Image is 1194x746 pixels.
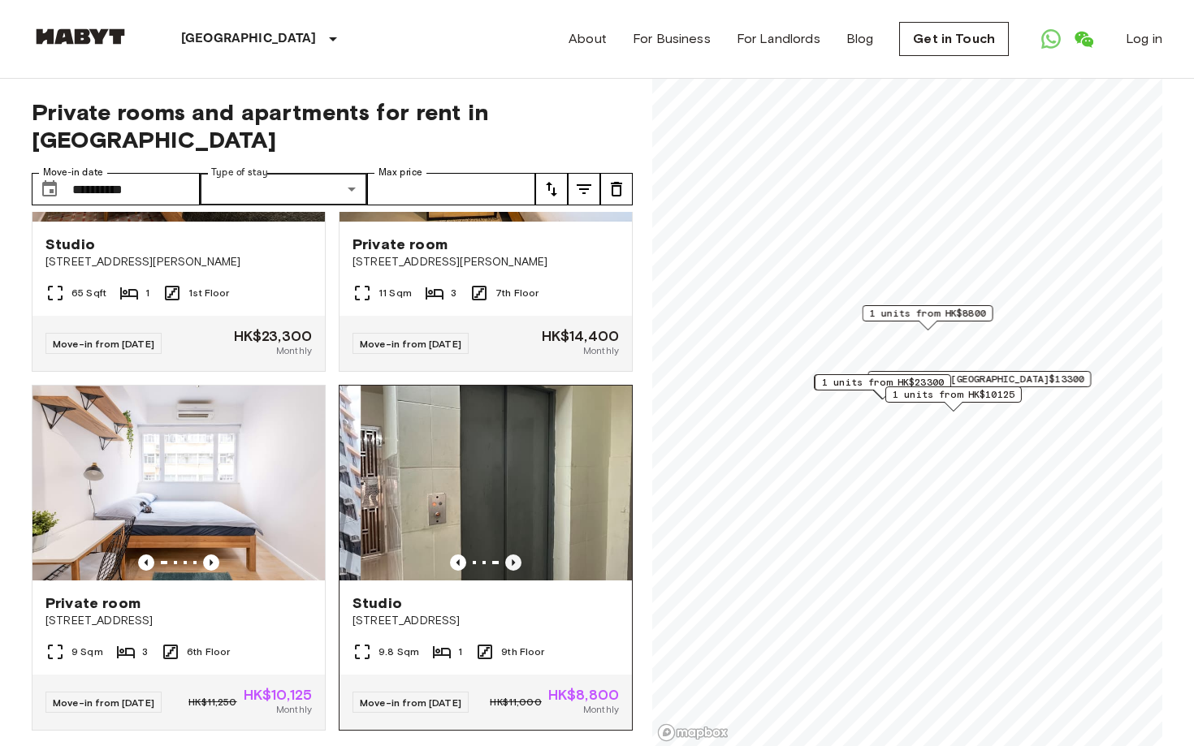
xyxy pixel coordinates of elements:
[353,593,402,613] span: Studio
[490,695,541,709] span: HK$11,000
[899,22,1009,56] a: Get in Touch
[360,696,461,709] span: Move-in from [DATE]
[53,338,154,350] span: Move-in from [DATE]
[569,29,607,49] a: About
[583,343,619,358] span: Monthly
[211,166,268,179] label: Type of stay
[276,702,312,717] span: Monthly
[814,374,950,399] div: Map marker
[361,386,653,580] img: Marketing picture of unit HK-01-067-057-01
[32,385,326,731] a: Marketing picture of unit HK-01-012-001-03Previous imagePrevious imagePrivate room[STREET_ADDRESS...
[138,554,154,571] button: Previous image
[822,375,944,390] span: 1 units from HK$23300
[451,286,456,300] span: 3
[1035,23,1067,55] a: Open WhatsApp
[450,554,466,571] button: Previous image
[875,372,1084,386] span: 2 units from [GEOGRAPHIC_DATA]$13300
[885,386,1022,412] div: Map marker
[360,338,461,350] span: Move-in from [DATE]
[181,29,317,49] p: [GEOGRAPHIC_DATA]
[1067,23,1100,55] a: Open WeChat
[379,645,419,659] span: 9.8 Sqm
[45,593,141,613] span: Private room
[535,173,568,205] button: tune
[353,235,448,254] span: Private room
[893,387,1014,402] span: 1 units from HK$10125
[633,29,711,49] a: For Business
[188,695,236,709] span: HK$11,250
[1126,29,1162,49] a: Log in
[867,371,1091,396] div: Map marker
[458,645,462,659] span: 1
[862,305,993,330] div: Map marker
[846,29,874,49] a: Blog
[32,98,633,153] span: Private rooms and apartments for rent in [GEOGRAPHIC_DATA]
[657,723,729,742] a: Mapbox logo
[203,554,219,571] button: Previous image
[495,286,539,300] span: 7th Floor
[45,235,95,254] span: Studio
[505,554,521,571] button: Previous image
[33,173,66,205] button: Choose date, selected date is 30 Oct 2025
[53,696,154,709] span: Move-in from [DATE]
[187,645,230,659] span: 6th Floor
[542,329,619,343] span: HK$14,400
[583,702,619,717] span: Monthly
[379,166,422,179] label: Max price
[45,613,312,629] span: [STREET_ADDRESS]
[379,286,412,300] span: 11 Sqm
[339,385,633,731] a: Previous imagePrevious imageStudio[STREET_ADDRESS]9.8 Sqm19th FloorMove-in from [DATE]HK$11,000HK...
[353,254,619,270] span: [STREET_ADDRESS][PERSON_NAME]
[600,173,633,205] button: tune
[244,688,312,702] span: HK$10,125
[869,306,985,321] span: 1 units from HK$8800
[815,374,951,399] div: Map marker
[71,286,106,300] span: 65 Sqft
[188,286,229,300] span: 1st Floor
[43,166,103,179] label: Move-in date
[32,28,129,45] img: Habyt
[145,286,149,300] span: 1
[353,613,619,629] span: [STREET_ADDRESS]
[737,29,820,49] a: For Landlords
[276,343,312,358] span: Monthly
[45,254,312,270] span: [STREET_ADDRESS][PERSON_NAME]
[142,645,148,659] span: 3
[501,645,544,659] span: 9th Floor
[568,173,600,205] button: tune
[548,688,619,702] span: HK$8,800
[32,386,325,580] img: Marketing picture of unit HK-01-012-001-03
[234,329,312,343] span: HK$23,300
[71,645,103,659] span: 9 Sqm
